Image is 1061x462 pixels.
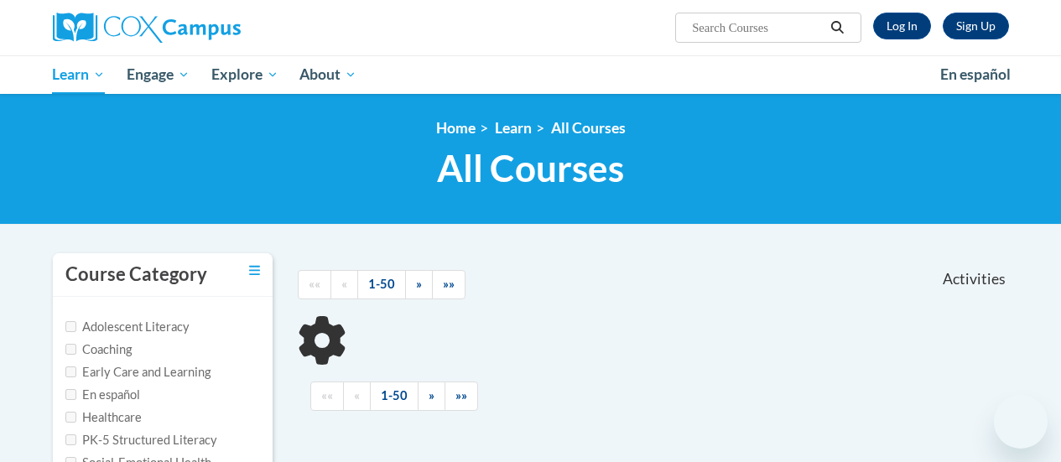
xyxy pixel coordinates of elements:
input: Checkbox for Options [65,389,76,400]
a: Cox Campus [53,13,355,43]
label: Coaching [65,340,132,359]
span: »» [443,277,455,291]
a: Learn [42,55,117,94]
input: Search Courses [690,18,824,38]
a: Previous [343,382,371,411]
span: « [354,388,360,402]
span: Activities [943,270,1006,288]
label: En español [65,386,140,404]
a: About [289,55,367,94]
a: En español [929,57,1022,92]
span: «« [309,277,320,291]
input: Checkbox for Options [65,366,76,377]
span: All Courses [437,146,624,190]
label: PK-5 Structured Literacy [65,431,217,449]
span: «« [321,388,333,402]
span: About [299,65,356,85]
img: Cox Campus [53,13,241,43]
a: Next [418,382,445,411]
span: Engage [127,65,190,85]
a: Toggle collapse [249,262,260,280]
a: Begining [298,270,331,299]
a: Engage [116,55,200,94]
a: 1-50 [357,270,406,299]
span: » [416,277,422,291]
input: Checkbox for Options [65,344,76,355]
span: Learn [52,65,105,85]
span: Explore [211,65,278,85]
a: Learn [495,119,532,137]
button: Search [824,18,850,38]
a: Begining [310,382,344,411]
span: En español [940,65,1011,83]
a: Previous [330,270,358,299]
input: Checkbox for Options [65,434,76,445]
a: 1-50 [370,382,419,411]
a: Explore [200,55,289,94]
a: All Courses [551,119,626,137]
label: Adolescent Literacy [65,318,190,336]
span: » [429,388,434,402]
a: Log In [873,13,931,39]
a: Home [436,119,476,137]
a: End [432,270,465,299]
a: Register [943,13,1009,39]
input: Checkbox for Options [65,412,76,423]
iframe: Button to launch messaging window [994,395,1048,449]
h3: Course Category [65,262,207,288]
label: Early Care and Learning [65,363,211,382]
div: Main menu [40,55,1022,94]
a: Next [405,270,433,299]
span: « [341,277,347,291]
a: End [445,382,478,411]
input: Checkbox for Options [65,321,76,332]
label: Healthcare [65,408,142,427]
span: »» [455,388,467,402]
